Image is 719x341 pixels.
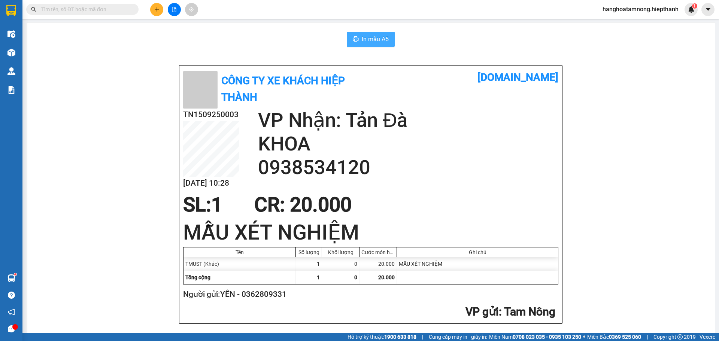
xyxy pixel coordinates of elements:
[154,7,160,12] span: plus
[7,86,15,94] img: solution-icon
[254,193,352,216] span: CR : 20.000
[211,193,222,216] span: 1
[100,6,181,18] b: [DOMAIN_NAME]
[7,49,15,57] img: warehouse-icon
[7,274,15,282] img: warehouse-icon
[583,335,585,338] span: ⚪️
[359,257,397,271] div: 20.000
[347,32,395,47] button: printerIn mẫu A5
[258,109,558,132] h2: VP Nhận: Tản Đà
[7,67,15,75] img: warehouse-icon
[185,3,198,16] button: aim
[258,156,558,179] h2: 0938534120
[4,54,60,66] h2: TN1509250002
[647,333,648,341] span: |
[189,7,194,12] span: aim
[39,54,181,101] h2: VP Nhận: Tản Đà
[692,3,697,9] sup: 1
[8,325,15,332] span: message
[183,109,239,121] h2: TN1509250003
[183,257,296,271] div: TMUST (Khác)
[477,71,558,83] b: [DOMAIN_NAME]
[8,292,15,299] span: question-circle
[378,274,395,280] span: 20.000
[150,3,163,16] button: plus
[701,3,715,16] button: caret-down
[354,274,357,280] span: 0
[353,36,359,43] span: printer
[609,334,641,340] strong: 0369 525 060
[183,288,555,301] h2: Người gửi: YẾN - 0362809331
[317,274,320,280] span: 1
[298,249,320,255] div: Số lượng
[397,257,558,271] div: MẪU XÉT NGHIỆM
[587,333,641,341] span: Miền Bắc
[705,6,712,13] span: caret-down
[597,4,685,14] span: hanghoatamnong.hiepthanh
[14,273,16,275] sup: 1
[185,274,210,280] span: Tổng cộng
[183,177,239,189] h2: [DATE] 10:28
[384,334,416,340] strong: 1900 633 818
[258,132,558,156] h2: KHOA
[172,7,177,12] span: file-add
[296,257,322,271] div: 1
[513,334,581,340] strong: 0708 023 035 - 0935 103 250
[7,30,15,38] img: warehouse-icon
[489,333,581,341] span: Miền Nam
[185,249,294,255] div: Tên
[8,308,15,316] span: notification
[183,304,555,320] h2: : Tam Nông
[183,218,558,247] h1: MẪU XÉT NGHIỆM
[322,257,359,271] div: 0
[693,3,696,9] span: 1
[677,334,683,340] span: copyright
[31,7,36,12] span: search
[41,5,130,13] input: Tìm tên, số ĐT hoặc mã đơn
[324,249,357,255] div: Khối lượng
[688,6,695,13] img: icon-new-feature
[422,333,423,341] span: |
[6,5,16,16] img: logo-vxr
[361,249,395,255] div: Cước món hàng
[429,333,487,341] span: Cung cấp máy in - giấy in:
[183,193,211,216] span: SL:
[465,305,499,318] span: VP gửi
[399,249,556,255] div: Ghi chú
[24,6,86,51] b: Công Ty xe khách HIỆP THÀNH
[168,3,181,16] button: file-add
[221,74,345,103] b: Công Ty xe khách HIỆP THÀNH
[348,333,416,341] span: Hỗ trợ kỹ thuật:
[362,34,389,44] span: In mẫu A5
